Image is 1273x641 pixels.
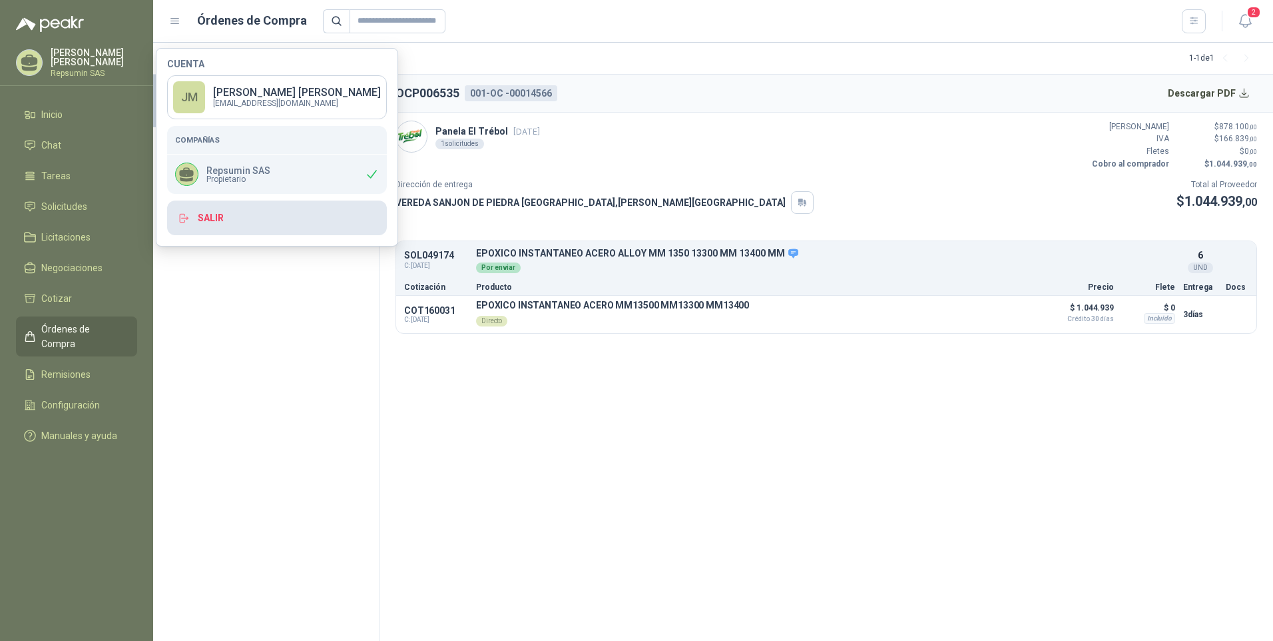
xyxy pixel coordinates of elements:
span: 0 [1244,147,1257,156]
p: COT160031 [404,305,468,316]
span: [DATE] [513,127,540,137]
p: [PERSON_NAME] [PERSON_NAME] [213,87,381,98]
div: JM [173,81,205,113]
p: $ 1.044.939 [1047,300,1114,322]
button: Descargar PDF [1160,80,1258,107]
span: ,00 [1242,196,1257,209]
a: Cotizar [16,286,137,311]
p: SOL049174 [404,251,468,261]
a: Licitaciones [16,225,137,250]
span: Negociaciones [41,261,103,275]
p: $ [1176,191,1257,212]
h5: Compañías [175,134,379,146]
span: Crédito 30 días [1047,316,1114,322]
div: Directo [476,316,507,326]
p: $ [1177,121,1257,133]
p: $ [1177,133,1257,145]
p: 6 [1198,248,1203,263]
span: Órdenes de Compra [41,322,125,351]
h4: Cuenta [167,59,387,69]
span: 166.839 [1219,134,1257,143]
p: $ [1177,158,1257,171]
span: 878.100 [1219,122,1257,131]
p: Entrega [1183,283,1218,291]
div: 1 solicitudes [435,139,484,149]
h2: OCP006535 [395,84,459,103]
span: Tareas [41,169,71,183]
span: 2 [1246,6,1261,19]
span: Chat [41,138,61,153]
p: Flete [1122,283,1175,291]
p: Cobro al comprador [1089,158,1169,171]
a: Chat [16,133,137,158]
p: Repsumin SAS [206,166,270,175]
div: Incluido [1144,313,1175,324]
p: Fletes [1089,145,1169,158]
p: Producto [476,283,1039,291]
p: $ [1177,145,1257,158]
span: 1.044.939 [1184,193,1257,209]
p: [PERSON_NAME] [PERSON_NAME] [51,48,137,67]
p: VEREDA SANJON DE PIEDRA [GEOGRAPHIC_DATA] , [PERSON_NAME][GEOGRAPHIC_DATA] [395,195,786,210]
p: Panela El Trébol [435,124,540,139]
span: Propietario [206,175,270,183]
div: Por enviar [476,263,521,273]
p: Dirección de entrega [395,179,814,191]
a: Órdenes de Compra [16,317,137,356]
p: 3 días [1183,307,1218,322]
span: Licitaciones [41,230,91,245]
p: IVA [1089,133,1169,145]
div: 1 - 1 de 1 [1189,48,1257,69]
p: EPOXICO INSTANTANEO ACERO ALLOY MM 1350 13300 MM 13400 MM [476,248,1175,260]
a: Manuales y ayuda [16,423,137,448]
a: Negociaciones [16,255,137,281]
p: $ 0 [1122,300,1175,316]
span: Cotizar [41,291,72,306]
div: Repsumin SASPropietario [167,155,387,194]
p: Docs [1226,283,1248,291]
span: Configuración [41,398,100,412]
button: 2 [1233,9,1257,33]
span: Inicio [41,107,63,122]
h1: Órdenes de Compra [197,11,307,30]
div: UND [1188,263,1213,273]
a: Inicio [16,102,137,127]
span: C: [DATE] [404,316,468,324]
a: Configuración [16,392,137,418]
a: Tareas [16,163,137,189]
span: C: [DATE] [404,261,468,271]
p: [EMAIL_ADDRESS][DOMAIN_NAME] [213,99,381,107]
div: 001-OC -00014566 [465,85,557,101]
span: Remisiones [41,367,91,382]
p: Cotización [404,283,468,291]
span: ,00 [1249,135,1257,143]
img: Logo peakr [16,16,84,32]
p: Repsumin SAS [51,69,137,77]
a: Solicitudes [16,194,137,219]
span: 1.044.939 [1209,159,1257,169]
p: EPOXICO INSTANTANEO ACERO MM13500 MM13300 MM13400 [476,300,749,311]
a: Remisiones [16,362,137,387]
span: Manuales y ayuda [41,428,117,443]
span: Solicitudes [41,199,87,214]
p: [PERSON_NAME] [1089,121,1169,133]
span: ,00 [1249,123,1257,131]
p: Precio [1047,283,1114,291]
span: ,00 [1249,148,1257,155]
button: Salir [167,201,387,235]
p: Total al Proveedor [1176,179,1257,191]
span: ,00 [1247,161,1257,168]
a: JM[PERSON_NAME] [PERSON_NAME][EMAIL_ADDRESS][DOMAIN_NAME] [167,75,387,119]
